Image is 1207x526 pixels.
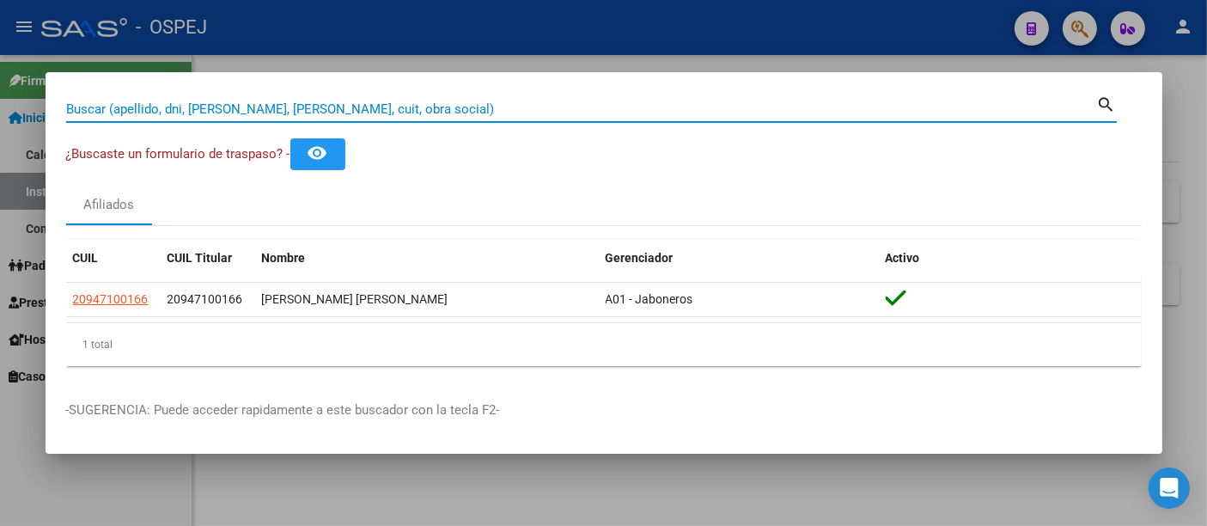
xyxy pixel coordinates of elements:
div: Afiliados [83,195,134,215]
span: ¿Buscaste un formulario de traspaso? - [66,146,290,162]
div: [PERSON_NAME] [PERSON_NAME] [262,290,592,309]
datatable-header-cell: CUIL [66,240,161,277]
span: A01 - Jaboneros [606,292,693,306]
datatable-header-cell: CUIL Titular [161,240,255,277]
span: CUIL [73,251,99,265]
div: 1 total [66,323,1142,366]
span: Activo [886,251,920,265]
datatable-header-cell: Activo [879,240,1142,277]
span: CUIL Titular [168,251,233,265]
datatable-header-cell: Nombre [255,240,599,277]
span: Gerenciador [606,251,674,265]
div: Open Intercom Messenger [1149,468,1190,509]
span: Nombre [262,251,306,265]
datatable-header-cell: Gerenciador [599,240,879,277]
span: 20947100166 [168,292,243,306]
p: -SUGERENCIA: Puede acceder rapidamente a este buscador con la tecla F2- [66,401,1142,420]
span: 20947100166 [73,292,149,306]
mat-icon: remove_red_eye [308,143,328,163]
mat-icon: search [1097,93,1117,113]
